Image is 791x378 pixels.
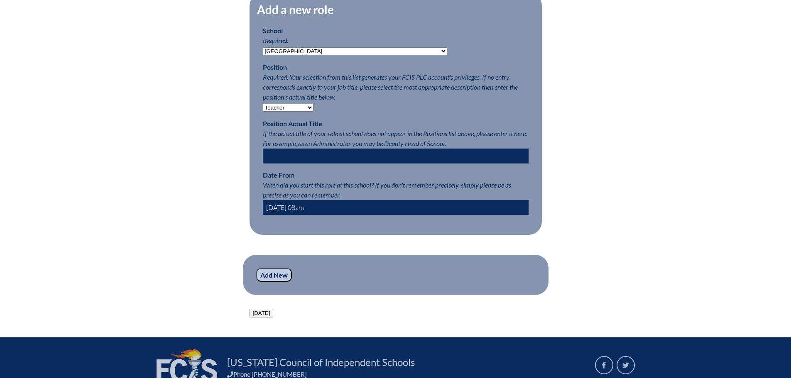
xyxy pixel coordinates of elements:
span: If the actual title of your role at school does not appear in the Positions list above, please en... [263,129,527,147]
a: [US_STATE] Council of Independent Schools [224,356,418,369]
label: School [263,27,283,34]
label: Date From [263,171,294,179]
div: Phone [PHONE_NUMBER] [227,371,585,378]
span: Required. [263,37,288,44]
label: Position [263,63,287,71]
span: Required. Your selection from this list generates your FCIS PLC account's privileges. If no entry... [263,73,518,101]
legend: Add a new role [256,2,335,17]
button: [DATE] [250,309,274,317]
span: When did you start this role at this school? If you don't remember precisely, simply please be as... [263,181,511,199]
input: Add New [256,268,292,282]
label: Position Actual Title [263,119,322,127]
